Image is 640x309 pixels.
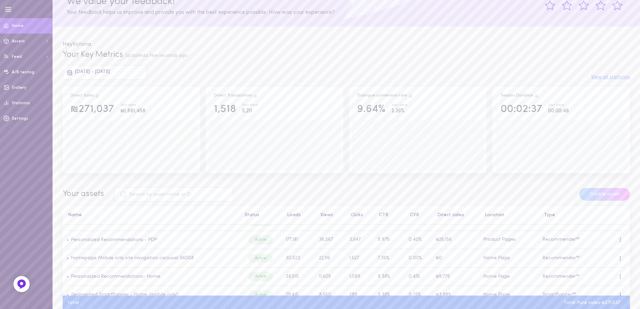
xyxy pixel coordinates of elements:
[17,279,27,289] img: Feedback Button
[315,231,345,249] td: 36,567
[248,291,273,299] div: Active
[483,274,510,279] span: Home Page
[12,39,25,43] span: Assets
[282,267,315,286] td: 38,515
[315,249,345,268] td: 22,116
[347,213,363,218] button: Clicks
[481,213,504,218] button: Location
[12,70,34,74] span: A/B testing
[67,237,69,242] span: •
[408,93,413,98] span: The percentage of users who interacted with one of Dialogue`s assets and ended up purchasing in t...
[63,301,84,305] div: total
[284,213,301,218] button: Loads
[407,213,419,218] button: CVR
[70,104,114,115] div: ₪271,037
[432,286,480,304] td: ₪3,989
[391,104,408,107] div: Your store
[282,286,315,304] td: 29,415
[374,286,405,304] td: 3.38%
[374,249,405,268] td: 7.36%
[71,292,178,297] a: Segmented SmartBanner - Home (mobile only)
[63,51,123,59] span: Your Key Metrics
[63,42,91,47] span: Hey Victoria
[241,213,259,218] button: Status
[242,107,258,115] div: 5,211
[71,274,160,279] a: Personalized Recommendations- Home
[357,104,385,115] div: 9.64%
[125,53,188,58] span: Updated a few seconds ago
[548,107,569,115] div: 00:00:46
[317,213,333,218] button: Views
[248,254,273,263] div: Active
[248,235,273,244] div: Active
[374,267,405,286] td: 9.38%
[541,213,555,218] button: Type
[69,237,157,242] a: Personalized Recommendations - PDP
[345,286,374,304] td: 289
[591,75,630,80] button: View all statistics
[242,104,258,107] div: Your store
[67,10,335,15] span: Your feedback helps us improve and provide you with the best experience possible. How was your ex...
[405,267,432,286] td: 0.41%
[548,104,569,107] div: Your store
[95,93,100,98] span: Direct Sales are the result of users clicking on a product and then purchasing the exact same pro...
[558,301,625,305] div: Total Pure sales: ₪271,037
[483,256,510,261] span: Home Page
[501,93,539,99] div: Session Duration
[120,104,146,107] div: Your store
[543,292,576,297] span: SmartBanner™
[579,188,630,201] button: Create asset
[432,267,480,286] td: ₪9,775
[345,231,374,249] td: 3,647
[376,213,388,218] button: CTR
[432,231,480,249] td: ₪26,156
[12,86,26,90] span: Gallery
[391,107,408,115] div: 2.39%
[357,93,413,99] div: Dialogue conversion rate
[63,190,104,198] span: Your assets
[543,237,580,242] span: Recommender™
[253,93,258,98] span: Total transactions from users who clicked on a product through Dialogue assets, and purchased the...
[75,69,110,74] span: [DATE] - [DATE]
[12,55,22,59] span: Feed
[405,231,432,249] td: 0.40%
[120,107,146,115] div: ₪1,661,458
[65,213,82,218] button: Name
[315,286,345,304] td: 8,560
[67,256,69,261] span: •
[114,187,233,201] input: Search by asset name or ID
[71,237,157,242] a: Personalized Recommendations - PDP
[69,292,178,297] a: Segmented SmartBanner - Home (mobile only)
[12,117,28,121] span: Settings
[315,267,345,286] td: 11,605
[374,231,405,249] td: 9.97%
[543,274,580,279] span: Recommender™
[534,93,539,98] span: Track how your session duration increase once users engage with your Assets
[12,24,24,28] span: Home
[67,274,69,279] span: •
[434,213,464,218] button: Direct sales
[405,249,432,268] td: 0.00%
[69,256,194,261] a: Homepage Mobile only site navigation carousel 34008
[483,237,516,242] span: Product Pages
[345,267,374,286] td: 1,089
[12,101,30,105] span: Statistics
[432,249,480,268] td: ₪0
[214,93,258,99] div: Direct Transactions
[70,93,100,99] div: Direct Sales
[282,231,315,249] td: 177,181
[405,286,432,304] td: 0.25%
[214,104,236,115] div: 1,518
[483,292,510,297] span: Home Page
[501,104,542,115] div: 00:02:37
[345,249,374,268] td: 1,627
[71,256,194,261] a: Homepage Mobile only site navigation carousel 34008
[69,274,160,279] a: Personalized Recommendations- Home
[543,256,580,261] span: Recommender™
[248,272,273,281] div: Active
[67,292,69,297] span: •
[282,249,315,268] td: 30,523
